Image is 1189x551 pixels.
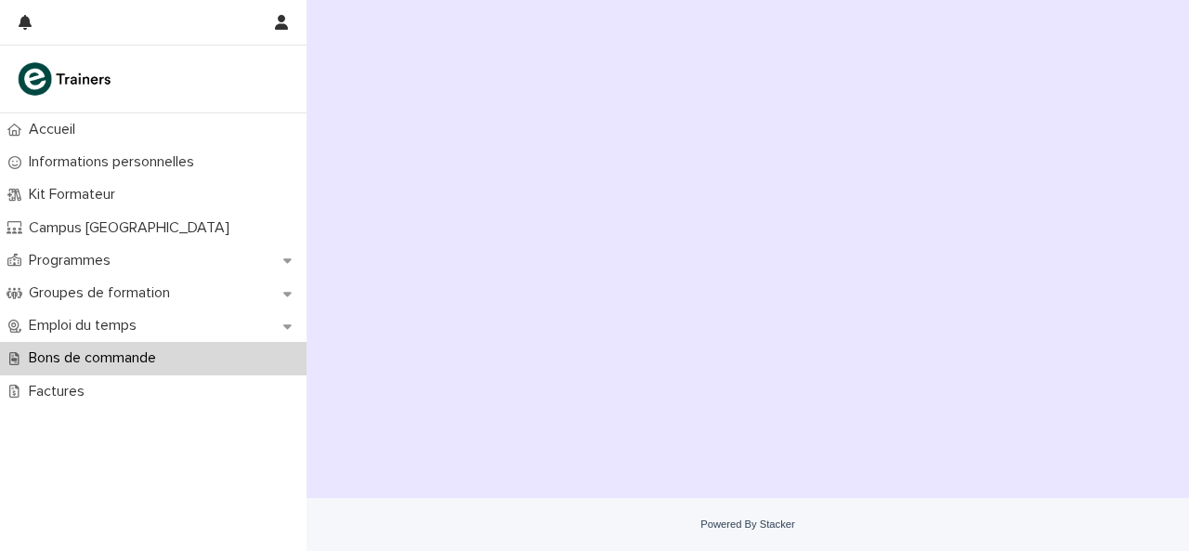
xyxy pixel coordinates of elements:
[21,252,125,269] p: Programmes
[700,518,794,530] a: Powered By Stacker
[15,60,117,98] img: K0CqGN7SDeD6s4JG8KQk
[21,186,130,203] p: Kit Formateur
[21,121,90,138] p: Accueil
[21,284,185,302] p: Groupes de formation
[21,349,171,367] p: Bons de commande
[21,153,209,171] p: Informations personnelles
[21,317,151,335] p: Emploi du temps
[21,219,244,237] p: Campus [GEOGRAPHIC_DATA]
[21,383,99,400] p: Factures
